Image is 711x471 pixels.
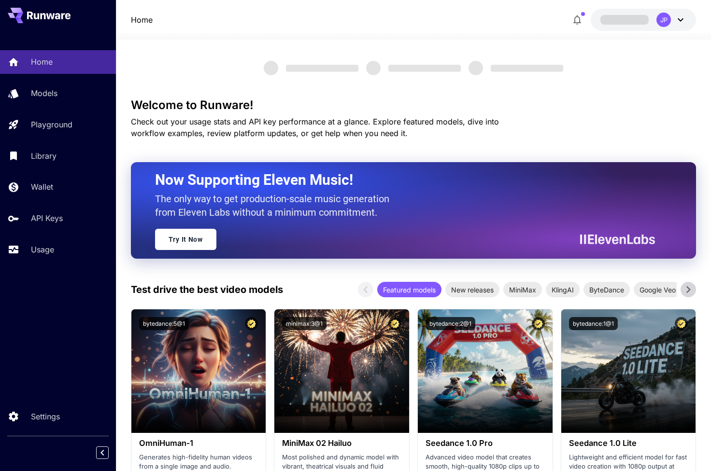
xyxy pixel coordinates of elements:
[139,439,258,448] h3: OmniHuman‑1
[131,117,499,138] span: Check out your usage stats and API key performance at a glance. Explore featured models, dive int...
[583,285,630,295] span: ByteDance
[546,282,580,297] div: KlingAI
[139,317,189,330] button: bytedance:5@1
[131,282,283,297] p: Test drive the best video models
[569,317,618,330] button: bytedance:1@1
[96,446,109,459] button: Collapse sidebar
[31,212,63,224] p: API Keys
[377,285,441,295] span: Featured models
[569,439,688,448] h3: Seedance 1.0 Lite
[103,444,116,461] div: Collapse sidebar
[31,181,53,193] p: Wallet
[445,285,499,295] span: New releases
[532,317,545,330] button: Certified Model – Vetted for best performance and includes a commercial license.
[426,439,545,448] h3: Seedance 1.0 Pro
[245,317,258,330] button: Certified Model – Vetted for best performance and includes a commercial license.
[503,285,542,295] span: MiniMax
[282,439,401,448] h3: MiniMax 02 Hailuo
[377,282,441,297] div: Featured models
[31,87,57,99] p: Models
[591,9,696,31] button: JP
[31,411,60,422] p: Settings
[656,13,671,27] div: JP
[155,229,216,250] a: Try It Now
[31,244,54,255] p: Usage
[31,150,57,162] p: Library
[155,171,648,189] h2: Now Supporting Eleven Music!
[503,282,542,297] div: MiniMax
[445,282,499,297] div: New releases
[274,309,409,433] img: alt
[131,309,266,433] img: alt
[634,282,682,297] div: Google Veo
[388,317,401,330] button: Certified Model – Vetted for best performance and includes a commercial license.
[131,98,696,112] h3: Welcome to Runware!
[675,317,688,330] button: Certified Model – Vetted for best performance and includes a commercial license.
[31,119,72,130] p: Playground
[634,285,682,295] span: Google Veo
[282,317,327,330] button: minimax:3@1
[131,14,153,26] nav: breadcrumb
[426,317,475,330] button: bytedance:2@1
[155,192,397,219] p: The only way to get production-scale music generation from Eleven Labs without a minimum commitment.
[31,56,53,68] p: Home
[561,309,696,433] img: alt
[131,14,153,26] a: Home
[418,309,553,433] img: alt
[546,285,580,295] span: KlingAI
[583,282,630,297] div: ByteDance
